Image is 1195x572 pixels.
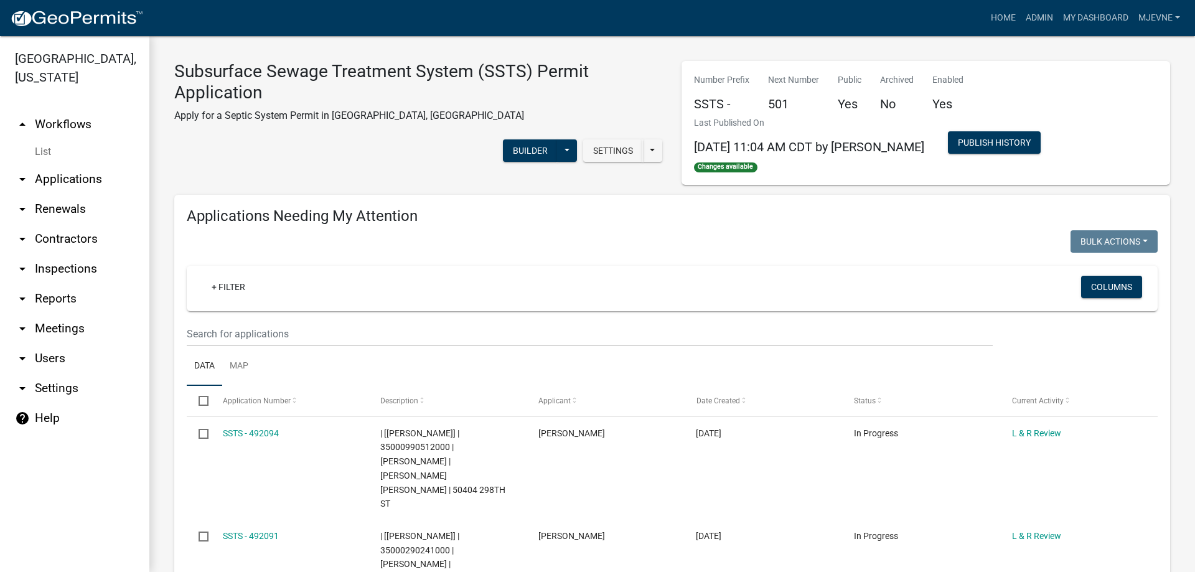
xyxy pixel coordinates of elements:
[380,396,418,405] span: Description
[880,73,914,87] p: Archived
[986,6,1021,30] a: Home
[202,276,255,298] a: + Filter
[842,386,1000,416] datatable-header-cell: Status
[838,96,861,111] h5: Yes
[694,139,924,154] span: [DATE] 11:04 AM CDT by [PERSON_NAME]
[15,381,30,396] i: arrow_drop_down
[684,386,842,416] datatable-header-cell: Date Created
[838,73,861,87] p: Public
[696,428,721,438] span: 10/14/2025
[583,139,643,162] button: Settings
[174,61,663,103] h3: Subsurface Sewage Treatment System (SSTS) Permit Application
[223,428,279,438] a: SSTS - 492094
[187,207,1158,225] h4: Applications Needing My Attention
[15,117,30,132] i: arrow_drop_up
[15,261,30,276] i: arrow_drop_down
[694,162,757,172] span: Changes available
[880,96,914,111] h5: No
[15,291,30,306] i: arrow_drop_down
[1012,531,1061,541] a: L & R Review
[15,232,30,246] i: arrow_drop_down
[854,428,898,438] span: In Progress
[187,386,210,416] datatable-header-cell: Select
[1133,6,1185,30] a: MJevne
[538,396,571,405] span: Applicant
[368,386,527,416] datatable-header-cell: Description
[538,531,605,541] span: Scott M Ellingson
[222,347,256,387] a: Map
[223,396,291,405] span: Application Number
[223,531,279,541] a: SSTS - 492091
[15,351,30,366] i: arrow_drop_down
[694,73,749,87] p: Number Prefix
[948,139,1041,149] wm-modal-confirm: Workflow Publish History
[15,202,30,217] i: arrow_drop_down
[15,321,30,336] i: arrow_drop_down
[932,73,963,87] p: Enabled
[380,428,505,509] span: | [Elizabeth Plaster] | 35000990512000 | WILLIAM GEORGE BURKETT | BOBBI JO L BURKETT | 50404 298T...
[1012,428,1061,438] a: L & R Review
[1000,386,1158,416] datatable-header-cell: Current Activity
[187,347,222,387] a: Data
[1071,230,1158,253] button: Bulk Actions
[696,396,739,405] span: Date Created
[210,386,368,416] datatable-header-cell: Application Number
[503,139,558,162] button: Builder
[538,428,605,438] span: Scott M Ellingson
[932,96,963,111] h5: Yes
[854,396,876,405] span: Status
[1021,6,1058,30] a: Admin
[1058,6,1133,30] a: My Dashboard
[696,531,721,541] span: 10/14/2025
[15,172,30,187] i: arrow_drop_down
[768,73,819,87] p: Next Number
[694,116,924,129] p: Last Published On
[948,131,1041,154] button: Publish History
[1081,276,1142,298] button: Columns
[1012,396,1064,405] span: Current Activity
[174,108,663,123] p: Apply for a Septic System Permit in [GEOGRAPHIC_DATA], [GEOGRAPHIC_DATA]
[694,96,749,111] h5: SSTS -
[187,321,993,347] input: Search for applications
[768,96,819,111] h5: 501
[527,386,685,416] datatable-header-cell: Applicant
[854,531,898,541] span: In Progress
[15,411,30,426] i: help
